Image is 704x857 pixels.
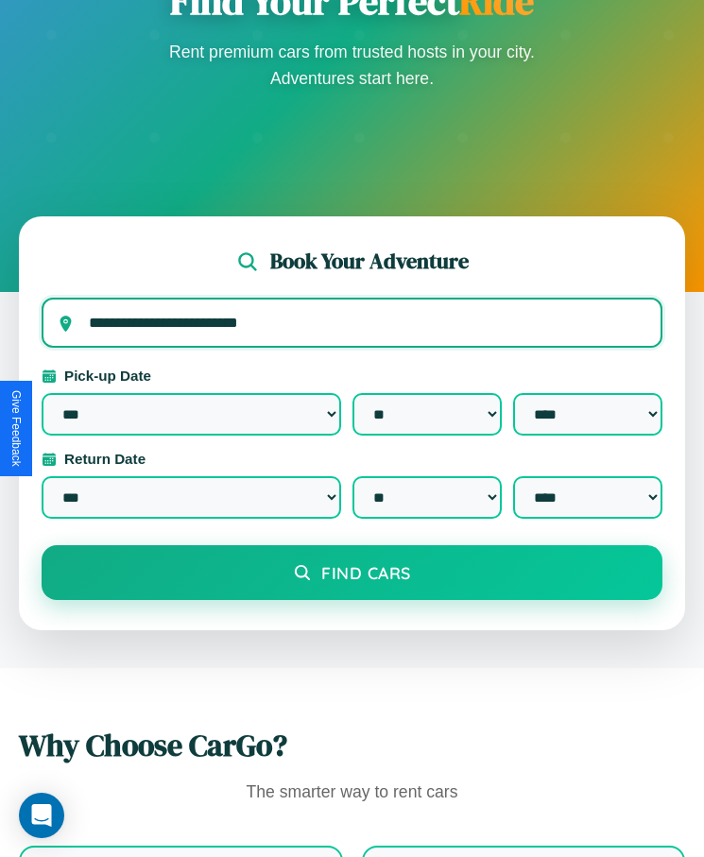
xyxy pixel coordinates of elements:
p: The smarter way to rent cars [19,778,685,808]
h2: Book Your Adventure [270,247,469,276]
p: Rent premium cars from trusted hosts in your city. Adventures start here. [163,39,541,92]
label: Pick-up Date [42,368,662,384]
h2: Why Choose CarGo? [19,725,685,766]
div: Open Intercom Messenger [19,793,64,838]
div: Give Feedback [9,390,23,467]
button: Find Cars [42,545,662,600]
label: Return Date [42,451,662,467]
